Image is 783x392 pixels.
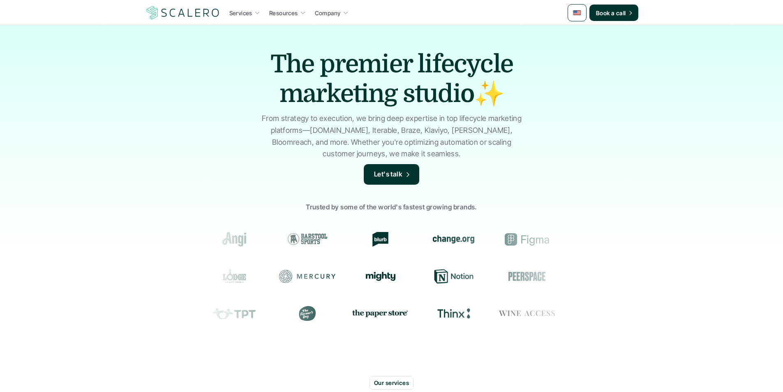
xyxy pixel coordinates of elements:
img: Scalero company logotype [145,5,221,21]
a: Let's talk [364,164,420,185]
img: 🇺🇸 [573,9,581,17]
p: From strategy to execution, we bring deep expertise in top lifecycle marketing platforms—[DOMAIN_... [258,113,525,160]
p: Our services [374,378,409,387]
p: Let's talk [374,169,403,180]
p: Company [315,9,341,17]
h1: The premier lifecycle marketing studio✨ [248,49,536,109]
a: Scalero company logotype [145,5,221,20]
a: Book a call [589,5,638,21]
p: Book a call [596,9,626,17]
p: Services [229,9,252,17]
p: Resources [269,9,298,17]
